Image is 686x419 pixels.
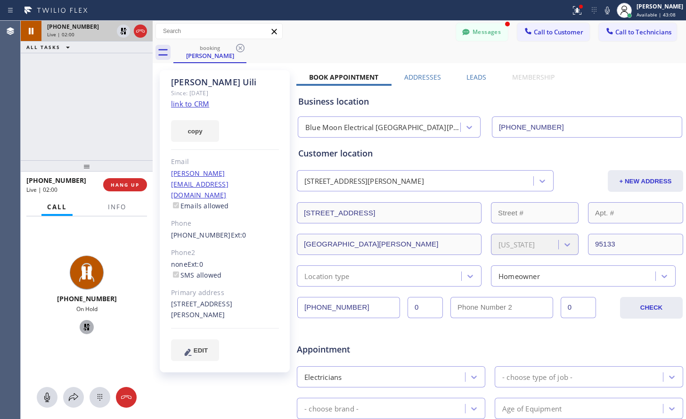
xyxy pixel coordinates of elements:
[26,186,57,194] span: Live | 02:00
[171,299,279,320] div: [STREET_ADDRESS][PERSON_NAME]
[134,25,147,38] button: Hang up
[156,24,282,39] input: Search
[171,218,279,229] div: Phone
[171,120,219,142] button: copy
[171,230,231,239] a: [PHONE_NUMBER]
[173,202,179,208] input: Emails allowed
[171,99,209,108] a: link to CRM
[47,31,74,38] span: Live | 02:00
[37,387,57,408] button: Mute
[637,11,676,18] span: Available | 43:08
[304,271,350,281] div: Location type
[171,247,279,258] div: Phone2
[456,23,508,41] button: Messages
[171,259,279,281] div: none
[298,95,682,108] div: Business location
[599,23,677,41] button: Call to Technicians
[21,41,79,53] button: ALL TASKS
[171,271,221,279] label: SMS allowed
[108,203,126,211] span: Info
[76,305,98,313] span: On Hold
[90,387,110,408] button: Open dialpad
[57,294,117,303] span: [PHONE_NUMBER]
[517,23,589,41] button: Call to Customer
[637,2,683,10] div: [PERSON_NAME]
[492,116,682,138] input: Phone Number
[102,198,132,216] button: Info
[304,403,359,414] div: - choose brand -
[41,198,73,216] button: Call
[297,343,425,356] span: Appointment
[297,234,482,255] input: City
[498,271,540,281] div: Homeowner
[304,176,424,187] div: [STREET_ADDRESS][PERSON_NAME]
[174,42,245,62] div: Benjamin Uili
[80,320,94,334] button: Unhold Customer
[103,178,147,191] button: HANG UP
[502,371,572,382] div: - choose type of job -
[111,181,139,188] span: HANG UP
[171,156,279,167] div: Email
[561,297,596,318] input: Ext. 2
[297,297,400,318] input: Phone Number
[297,202,482,223] input: Address
[512,73,555,82] label: Membership
[304,371,342,382] div: Electricians
[408,297,443,318] input: Ext.
[601,4,614,17] button: Mute
[116,387,137,408] button: Hang up
[171,201,229,210] label: Emails allowed
[466,73,486,82] label: Leads
[588,202,683,223] input: Apt. #
[188,260,203,269] span: Ext: 0
[309,73,378,82] label: Book Appointment
[534,28,583,36] span: Call to Customer
[47,203,67,211] span: Call
[174,44,245,51] div: booking
[491,202,579,223] input: Street #
[615,28,671,36] span: Call to Technicians
[174,51,245,60] div: [PERSON_NAME]
[588,234,683,255] input: ZIP
[47,23,99,31] span: [PHONE_NUMBER]
[63,387,84,408] button: Open directory
[173,271,179,278] input: SMS allowed
[26,176,86,185] span: [PHONE_NUMBER]
[450,297,553,318] input: Phone Number 2
[171,77,279,88] div: [PERSON_NAME] Uili
[231,230,246,239] span: Ext: 0
[194,347,208,354] span: EDIT
[117,25,130,38] button: Unhold Customer
[26,44,60,50] span: ALL TASKS
[171,288,279,298] div: Primary address
[171,88,279,99] div: Since: [DATE]
[620,297,683,319] button: CHECK
[502,403,562,414] div: Age of Equipment
[171,339,219,361] button: EDIT
[608,170,683,192] button: + NEW ADDRESS
[171,169,229,199] a: [PERSON_NAME][EMAIL_ADDRESS][DOMAIN_NAME]
[404,73,441,82] label: Addresses
[298,147,682,160] div: Customer location
[305,122,461,133] div: Blue Moon Electrical [GEOGRAPHIC_DATA][PERSON_NAME]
